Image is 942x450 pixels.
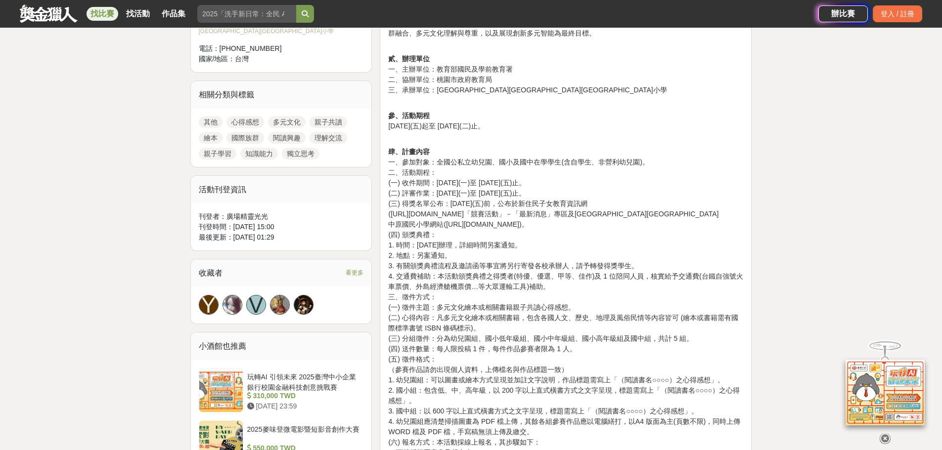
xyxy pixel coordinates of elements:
div: 最後更新： [DATE] 01:29 [199,232,364,243]
a: V [246,295,266,315]
a: 國際族群 [226,132,264,144]
span: 收藏者 [199,269,223,277]
a: 親子共讀 [310,116,347,128]
div: 刊登時間： [DATE] 15:00 [199,222,364,232]
img: Avatar [223,295,242,314]
a: 獨立思考 [282,148,319,160]
strong: 貳、辦理單位 [388,55,430,63]
a: 知識能力 [240,148,278,160]
p: [DATE](五)起至 [DATE](二)止。 [388,100,743,131]
a: 找比賽 [87,7,118,21]
a: 作品集 [158,7,189,21]
a: 玩轉AI 引領未來 2025臺灣中小企業銀行校園金融科技創意挑戰賽 310,000 TWD [DATE] 23:59 [199,368,364,412]
a: Avatar [294,295,314,315]
a: 閱讀興趣 [268,132,306,144]
a: 其他 [199,116,223,128]
a: 多元文化 [268,116,306,128]
div: 相關分類與標籤 [191,81,372,109]
img: Avatar [270,295,289,314]
p: 一、主辦單位：教育部國民及學前教育署 二、協辦單位：桃園市政府教育局 三、承辦單位：[GEOGRAPHIC_DATA][GEOGRAPHIC_DATA][GEOGRAPHIC_DATA]小學 [388,43,743,95]
div: 310,000 TWD [247,391,360,401]
div: [DATE] 23:59 [247,401,360,411]
div: 刊登者： 廣場精靈光光 [199,211,364,222]
span: 台灣 [235,55,249,63]
a: 理解交流 [310,132,347,144]
a: 繪本 [199,132,223,144]
div: 登入 / 註冊 [873,5,922,22]
input: 2025「洗手新日常：全民 ALL IN」洗手歌全台徵選 [197,5,296,23]
a: 辦比賽 [818,5,868,22]
div: 2025麥味登微電影暨短影音創作大賽 [247,424,360,443]
span: 國家/地區： [199,55,235,63]
img: d2146d9a-e6f6-4337-9592-8cefde37ba6b.png [846,357,925,422]
div: 玩轉AI 引領未來 2025臺灣中小企業銀行校園金融科技創意挑戰賽 [247,372,360,391]
strong: 肆、計畫內容 [388,148,430,156]
div: 電話： [PHONE_NUMBER] [199,43,344,54]
a: 親子學習 [199,148,236,160]
a: Y [199,295,219,315]
div: 小酒館也推薦 [191,332,372,360]
strong: 參、活動期程 [388,112,430,120]
a: 找活動 [122,7,154,21]
span: 看更多 [346,267,363,278]
a: 心得感想 [226,116,264,128]
div: 活動刊登資訊 [191,176,372,204]
a: Avatar [270,295,290,315]
img: Avatar [294,295,313,314]
a: Avatar [223,295,242,315]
